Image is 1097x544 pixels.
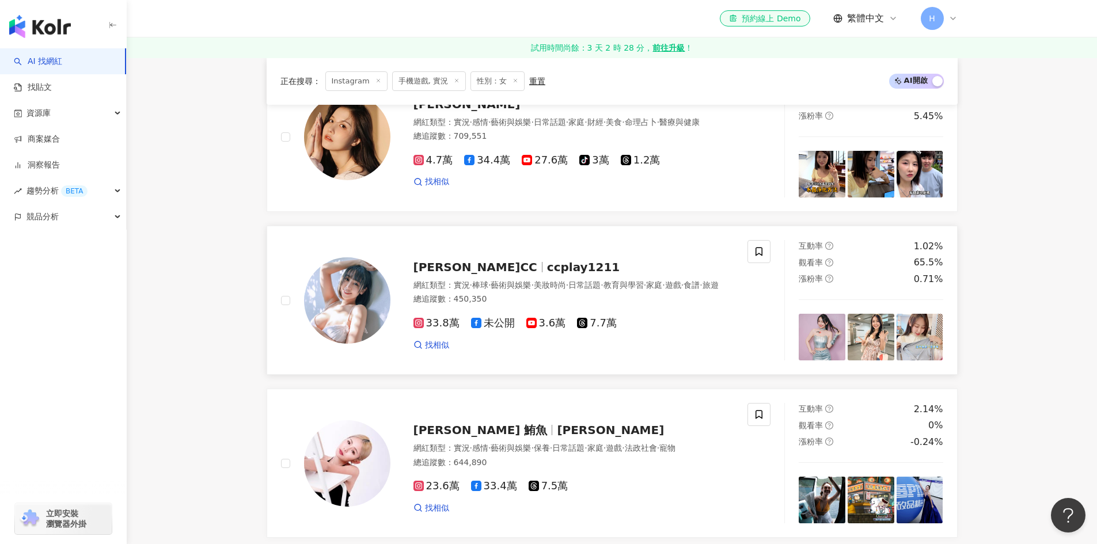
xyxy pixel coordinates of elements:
[534,117,566,127] span: 日常話題
[799,111,823,120] span: 漲粉率
[413,176,449,188] a: 找相似
[568,117,584,127] span: 家庭
[464,154,510,166] span: 34.4萬
[529,77,545,86] div: 重置
[929,12,935,25] span: H
[799,404,823,413] span: 互動率
[897,477,943,523] img: post-image
[662,280,665,290] span: ·
[531,117,533,127] span: ·
[9,15,71,38] img: logo
[61,185,88,197] div: BETA
[681,280,684,290] span: ·
[825,242,833,250] span: question-circle
[413,117,734,128] div: 網紅類型 ：
[267,63,958,212] a: KOL Avatar[PERSON_NAME]網紅類型：實況·感情·藝術與娛樂·日常話題·家庭·財經·美食·命理占卜·醫療與健康總追蹤數：709,5514.7萬34.4萬27.6萬3萬1.2萬找...
[413,260,537,274] span: [PERSON_NAME]CC
[15,503,112,534] a: chrome extension立即安裝 瀏覽器外掛
[304,257,390,344] img: KOL Avatar
[14,82,52,93] a: 找貼文
[470,117,472,127] span: ·
[587,117,603,127] span: 財經
[413,423,548,437] span: [PERSON_NAME] 鮪魚
[413,480,460,492] span: 23.6萬
[491,280,531,290] span: 藝術與娛樂
[26,204,59,230] span: 競品分析
[914,256,943,269] div: 65.5%
[547,260,620,274] span: ccplay1211
[325,71,388,91] span: Instagram
[127,37,1097,58] a: 試用時間尚餘：3 天 2 時 28 分，前往升級！
[720,10,810,26] a: 預約線上 Demo
[14,56,62,67] a: searchAI 找網紅
[566,117,568,127] span: ·
[392,71,466,91] span: 手機遊戲, 實況
[413,131,734,142] div: 總追蹤數 ： 709,551
[579,154,609,166] span: 3萬
[799,477,845,523] img: post-image
[825,438,833,446] span: question-circle
[646,280,662,290] span: 家庭
[847,12,884,25] span: 繁體中文
[413,443,734,454] div: 網紅類型 ：
[552,443,584,452] span: 日常話題
[18,509,41,528] img: chrome extension
[46,508,86,529] span: 立即安裝 瀏覽器外掛
[425,340,449,351] span: 找相似
[529,480,568,492] span: 7.5萬
[606,117,622,127] span: 美食
[584,117,587,127] span: ·
[625,117,657,127] span: 命理占卜
[522,154,568,166] span: 27.6萬
[1051,498,1085,532] iframe: Help Scout Beacon - Open
[659,443,675,452] span: 寵物
[566,280,568,290] span: ·
[491,443,531,452] span: 藝術與娛樂
[267,389,958,538] a: KOL Avatar[PERSON_NAME] 鮪魚[PERSON_NAME]網紅類型：實況·感情·藝術與娛樂·保養·日常話題·家庭·遊戲·法政社會·寵物總追蹤數：644,89023.6萬33....
[622,117,624,127] span: ·
[425,503,449,514] span: 找相似
[14,159,60,171] a: 洞察報告
[657,117,659,127] span: ·
[825,405,833,413] span: question-circle
[413,154,453,166] span: 4.7萬
[304,420,390,507] img: KOL Avatar
[472,117,488,127] span: 感情
[825,421,833,429] span: question-circle
[703,280,719,290] span: 旅遊
[622,443,624,452] span: ·
[914,403,943,416] div: 2.14%
[603,443,606,452] span: ·
[14,187,22,195] span: rise
[471,480,517,492] span: 33.4萬
[413,457,734,469] div: 總追蹤數 ： 644,890
[799,314,845,360] img: post-image
[603,280,644,290] span: 教育與學習
[848,151,894,197] img: post-image
[799,241,823,250] span: 互動率
[488,443,491,452] span: ·
[425,176,449,188] span: 找相似
[644,280,646,290] span: ·
[14,134,60,145] a: 商案媒合
[825,112,833,120] span: question-circle
[603,117,606,127] span: ·
[621,154,661,166] span: 1.2萬
[625,443,657,452] span: 法政社會
[413,317,460,329] span: 33.8萬
[531,443,533,452] span: ·
[413,97,521,111] span: [PERSON_NAME]
[534,443,550,452] span: 保養
[454,117,470,127] span: 實況
[568,280,601,290] span: 日常話題
[729,13,800,24] div: 預約線上 Demo
[584,443,587,452] span: ·
[848,477,894,523] img: post-image
[26,100,51,126] span: 資源庫
[531,280,533,290] span: ·
[601,280,603,290] span: ·
[470,71,525,91] span: 性別：女
[848,314,894,360] img: post-image
[413,340,449,351] a: 找相似
[799,151,845,197] img: post-image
